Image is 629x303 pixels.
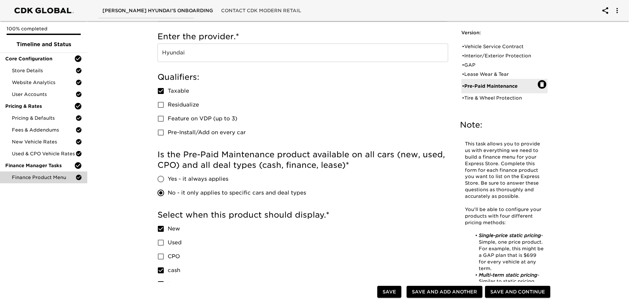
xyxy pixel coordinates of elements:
span: Pricing & Rates [5,103,74,109]
p: 100% completed [7,25,81,32]
span: User Accounts [12,91,75,98]
div: •Lease Wear & Tear [461,70,548,79]
div: •Pre-Paid Maintenance [461,79,548,93]
button: Save and Continue [485,286,550,298]
span: Save [383,288,396,296]
h6: Version: [461,29,548,37]
em: - [537,272,539,278]
span: Taxable [168,87,189,95]
span: cash [168,266,180,274]
em: Multi-term static pricing [479,272,537,278]
div: •Tire & Wheel Protection [461,93,548,103]
div: • GAP [462,62,538,68]
span: Feature on VDP (up to 3) [168,115,237,123]
span: New [168,225,180,233]
h5: Enter the provider. [157,31,448,42]
span: Timeline and Status [5,41,82,48]
span: [PERSON_NAME] Hyundai's Onboarding [102,7,213,15]
div: • Pre-Paid Maintenance [462,83,538,89]
span: Used [168,239,182,247]
span: CPO [168,253,180,260]
input: Example: SafeGuard, EasyCare, JM&A [157,44,448,62]
span: Residualize [168,101,199,109]
div: • Tire & Wheel Protection [462,95,538,101]
span: Save and Add Another [412,288,477,296]
div: •Interior/Exterior Protection [461,51,548,60]
div: •GAP [461,60,548,70]
span: Pricing & Defaults [12,115,75,121]
span: Finance Product Menu [12,174,75,181]
span: Used & CPO Vehicle Rates [12,150,75,157]
span: Store Details [12,67,75,74]
em: Single-price static pricing [479,233,541,238]
h5: Is the Pre-Paid Maintenance product available on all cars (new, used, CPO) and all deal types (ca... [157,149,448,170]
span: Fees & Addendums [12,127,75,133]
p: This task allows you to provide us with everything we need to build a finance menu for your Expre... [465,141,544,200]
span: Save and Continue [490,288,545,296]
h5: Note: [460,120,549,130]
div: • Vehicle Service Contract [462,43,538,50]
button: account of current user [597,3,613,18]
div: • Lease Wear & Tear [462,71,538,77]
li: - Simple, one price product. For example, this might be a GAP plan that is $699 for every vehicle... [472,232,544,272]
span: finance [168,280,188,288]
span: No - it only applies to specific cars and deal types [168,189,306,197]
span: New Vehicle Rates [12,138,75,145]
button: account of current user [609,3,625,18]
p: You'll be able to configure your products with four different pricing methods: [465,206,544,226]
h5: Select when this product should display. [157,210,448,220]
span: Finance Manager Tasks [5,162,74,169]
span: Core Configuration [5,55,74,62]
button: Delete: Pre-Paid Maintenance [538,80,546,89]
h5: Qualifiers: [157,72,448,82]
span: Website Analytics [12,79,75,86]
button: Save and Add Another [407,286,482,298]
button: Save [377,286,401,298]
div: • Interior/Exterior Protection [462,52,538,59]
span: Contact CDK Modern Retail [221,7,301,15]
span: Pre-Install/Add on every car [168,129,246,136]
span: Yes - it always applies [168,175,228,183]
div: •Vehicle Service Contract [461,42,548,51]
